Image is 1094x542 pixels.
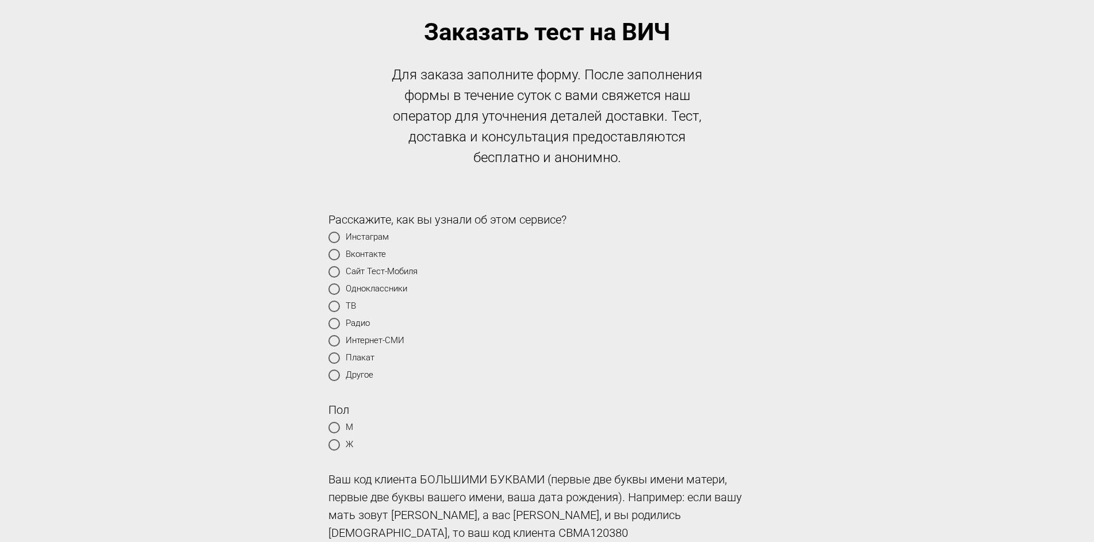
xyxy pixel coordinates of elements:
span: Другое [346,371,373,379]
span: Сайт Тест-Мобиля [346,267,418,276]
span: Инстаграм [346,233,389,241]
div: Расскажите, как вы узнали об этом сервисе? [328,211,766,229]
span: Плакат [346,353,374,362]
span: ТВ [346,302,356,310]
div: Пол [328,401,766,419]
span: Интернет-СМИ [346,336,404,345]
div: Для заказа заполните форму. После заполнения формы в течение суток с вами свяжется наш оператор д... [386,64,708,168]
span: М [346,423,353,432]
label: Ваш код клиента БОЛЬШИМИ БУКВАМИ (первые две буквы имени матери, первые две буквы вашего имени, в... [328,471,766,542]
span: Ж [346,440,353,449]
span: Одноклассники [346,285,407,293]
span: Радио [346,319,370,328]
div: Заказать тест на ВИЧ [213,17,881,47]
span: Вконтакте [346,250,386,259]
